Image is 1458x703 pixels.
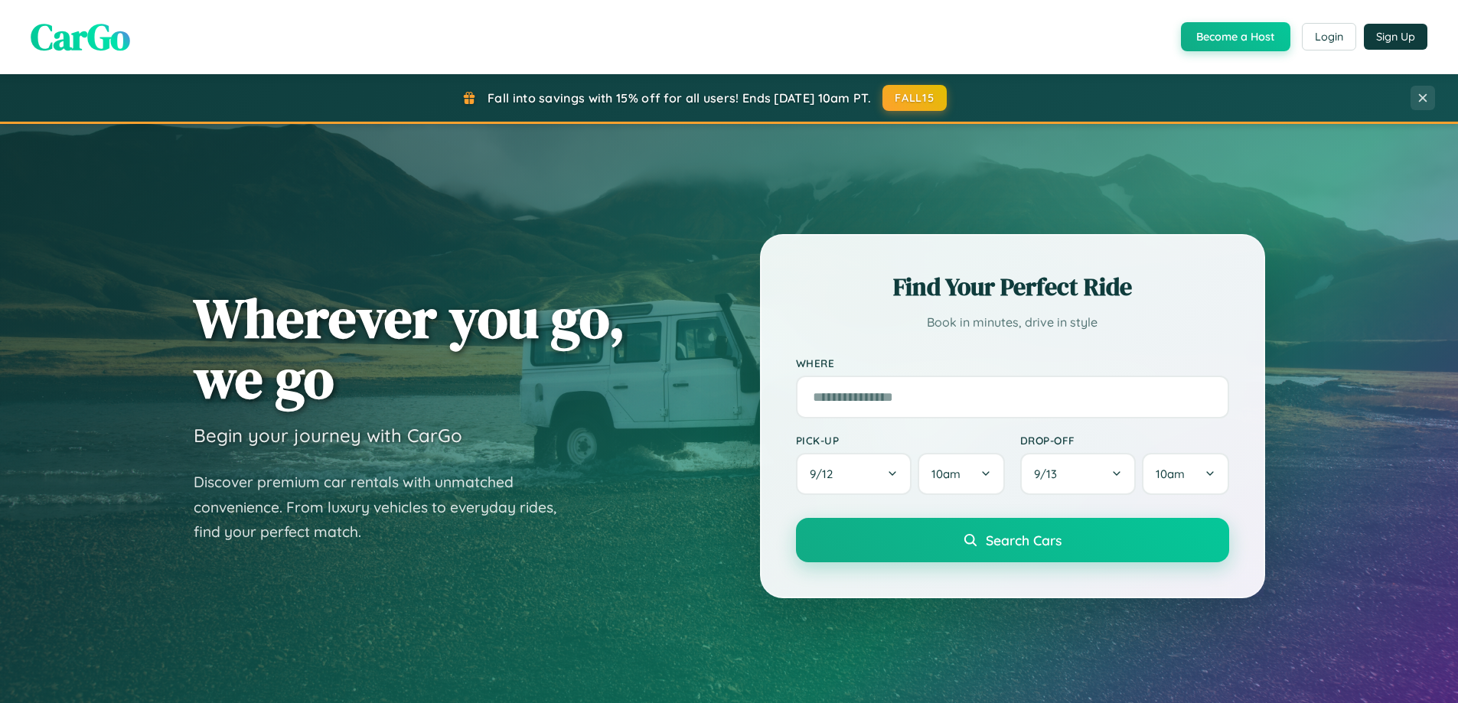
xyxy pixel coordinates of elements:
[796,518,1229,562] button: Search Cars
[1034,467,1065,481] span: 9 / 13
[1302,23,1356,50] button: Login
[488,90,871,106] span: Fall into savings with 15% off for all users! Ends [DATE] 10am PT.
[796,311,1229,334] p: Book in minutes, drive in style
[882,85,947,111] button: FALL15
[31,11,130,62] span: CarGo
[1156,467,1185,481] span: 10am
[1020,453,1137,495] button: 9/13
[194,424,462,447] h3: Begin your journey with CarGo
[1142,453,1228,495] button: 10am
[796,453,912,495] button: 9/12
[986,532,1062,548] span: Search Cars
[1020,434,1229,447] label: Drop-off
[918,453,1004,495] button: 10am
[1364,24,1427,50] button: Sign Up
[194,470,576,545] p: Discover premium car rentals with unmatched convenience. From luxury vehicles to everyday rides, ...
[796,270,1229,304] h2: Find Your Perfect Ride
[931,467,961,481] span: 10am
[1181,22,1290,51] button: Become a Host
[796,434,1005,447] label: Pick-up
[796,356,1229,369] label: Where
[194,288,625,408] h1: Wherever you go, we go
[810,467,840,481] span: 9 / 12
